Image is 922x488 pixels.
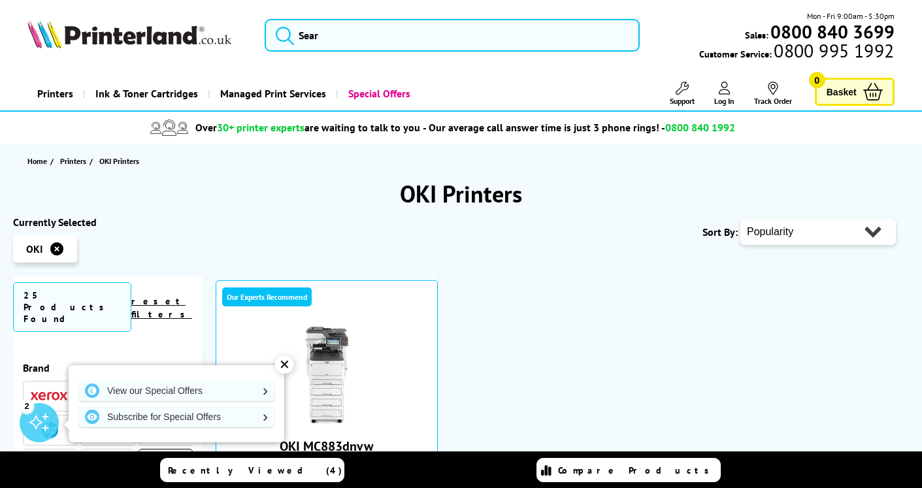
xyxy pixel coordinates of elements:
span: Customer Service: [699,44,894,60]
div: ✕ [275,355,293,374]
a: Printerland Logo [27,20,248,51]
a: Ink & Toner Cartridges [83,77,208,110]
a: reset filters [131,295,192,320]
a: Xerox [31,388,70,404]
a: Managed Print Services [208,77,336,110]
img: Xerox [31,391,70,400]
span: 0800 995 1992 [772,44,894,57]
span: Brand [23,361,193,374]
a: OKI MC883dnvw [278,414,376,427]
span: Basket [827,83,857,101]
input: Sear [265,19,639,52]
span: Sales: [745,29,768,41]
a: 0800 840 3699 [768,25,895,38]
span: 25 Products Found [13,282,131,332]
span: Recently Viewed (4) [168,464,342,476]
span: Sort By: [702,225,738,238]
div: Currently Selected [13,216,203,229]
span: OKI Printers [99,156,139,166]
a: Printers [27,77,83,110]
span: OKI [26,242,43,255]
a: Recently Viewed (4) [160,458,344,482]
span: Ink & Toner Cartridges [95,77,198,110]
img: OKI MC883dnvw [278,327,376,425]
b: 0800 840 3699 [770,20,895,44]
img: Printerland Logo [27,20,231,48]
span: Log In [714,96,734,106]
span: 0 [809,72,825,88]
a: View our Special Offers [78,380,274,401]
span: Mon - Fri 9:00am - 5:30pm [807,10,895,22]
a: Log In [714,82,734,106]
div: 2 [20,399,34,413]
a: Subscribe for Special Offers [78,406,274,427]
div: Our Experts Recommend [222,287,312,306]
span: 0800 840 1992 [665,121,735,134]
span: 30+ printer experts [217,121,305,134]
a: Special Offers [336,77,420,110]
a: Basket 0 [815,78,895,106]
a: Support [670,82,695,106]
span: - Our average call answer time is just 3 phone rings! - [423,121,735,134]
span: Support [670,96,695,106]
a: Track Order [754,82,792,106]
a: Printers [60,154,90,168]
span: Over are waiting to talk to you [195,121,420,134]
a: OKI MC883dnvw [280,438,373,455]
a: Compare Products [536,458,721,482]
a: Home [27,154,50,168]
span: Printers [60,154,86,168]
span: Compare Products [558,464,716,476]
h1: OKI Printers [13,178,909,209]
